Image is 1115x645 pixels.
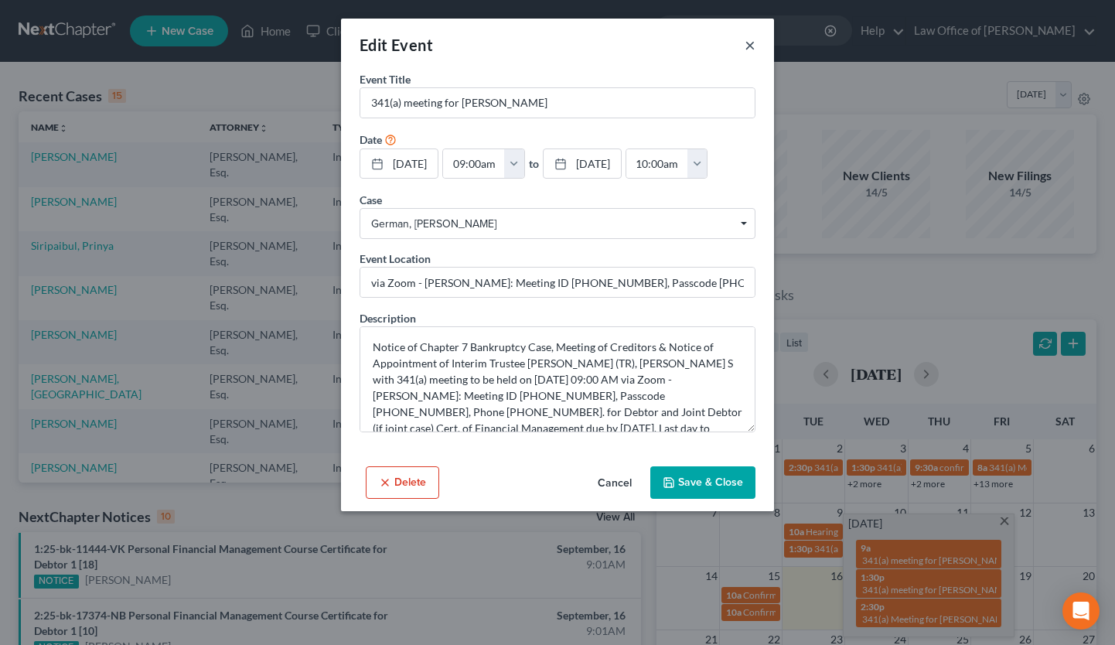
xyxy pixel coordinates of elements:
input: Enter event name... [360,88,755,118]
span: German, [PERSON_NAME] [371,216,744,232]
label: Date [360,131,382,148]
label: Case [360,192,382,208]
input: -- : -- [443,149,505,179]
div: Open Intercom Messenger [1062,592,1100,630]
a: [DATE] [544,149,621,179]
a: [DATE] [360,149,438,179]
span: Select box activate [360,208,755,239]
span: Edit Event [360,36,433,54]
label: to [529,155,539,172]
button: Delete [366,466,439,499]
button: × [745,36,755,54]
span: Event Title [360,73,411,86]
button: Cancel [585,468,644,499]
label: Description [360,310,416,326]
label: Event Location [360,251,431,267]
input: Enter location... [360,268,755,297]
button: Save & Close [650,466,755,499]
input: -- : -- [626,149,688,179]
